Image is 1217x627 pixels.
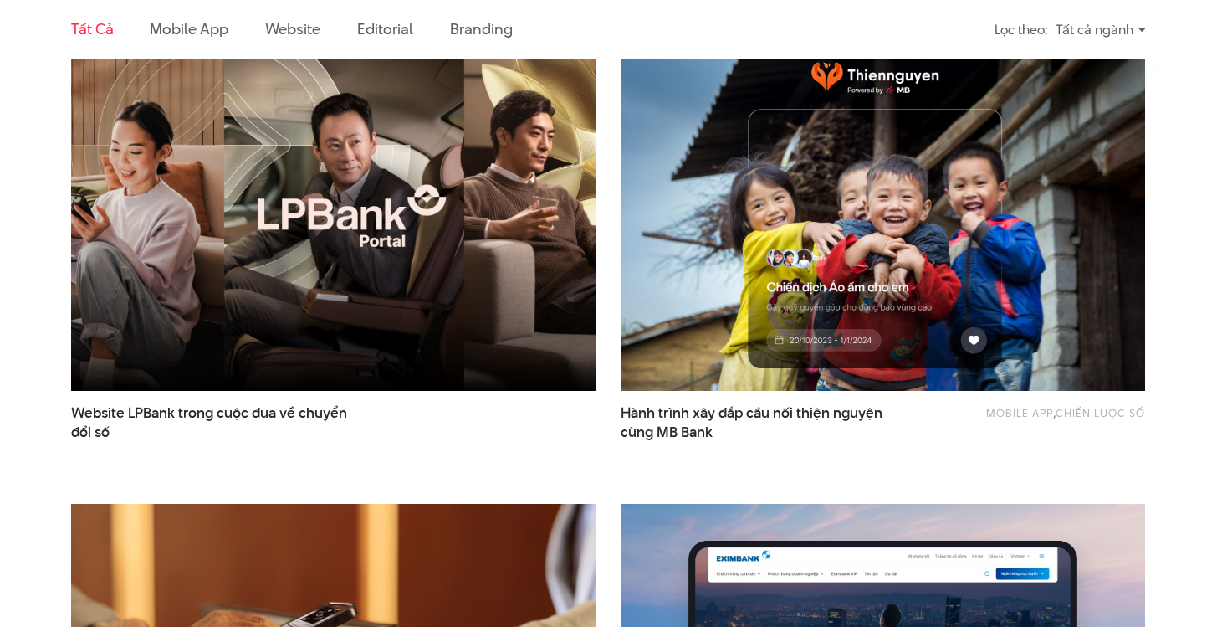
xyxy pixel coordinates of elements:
span: đổi số [71,423,110,442]
a: Mobile app [150,18,228,39]
img: thumb [621,39,1145,391]
span: Website LPBank trong cuộc đua về chuyển [71,403,360,442]
span: Hành trình xây đắp cầu nối thiện nguyện [621,403,909,442]
div: Tất cả ngành [1056,15,1146,44]
span: cùng MB Bank [621,423,713,442]
a: Website [265,18,320,39]
a: Website LPBank trong cuộc đua về chuyểnđổi số [71,403,360,442]
img: LPBank portal [45,22,622,409]
a: Branding [450,18,512,39]
a: Editorial [357,18,413,39]
div: Lọc theo: [995,15,1047,44]
a: Chiến lược số [1056,405,1145,420]
a: Tất cả [71,18,113,39]
a: Hành trình xây đắp cầu nối thiện nguyệncùng MB Bank [621,403,909,442]
a: Mobile app [986,405,1053,420]
div: , [935,403,1145,434]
